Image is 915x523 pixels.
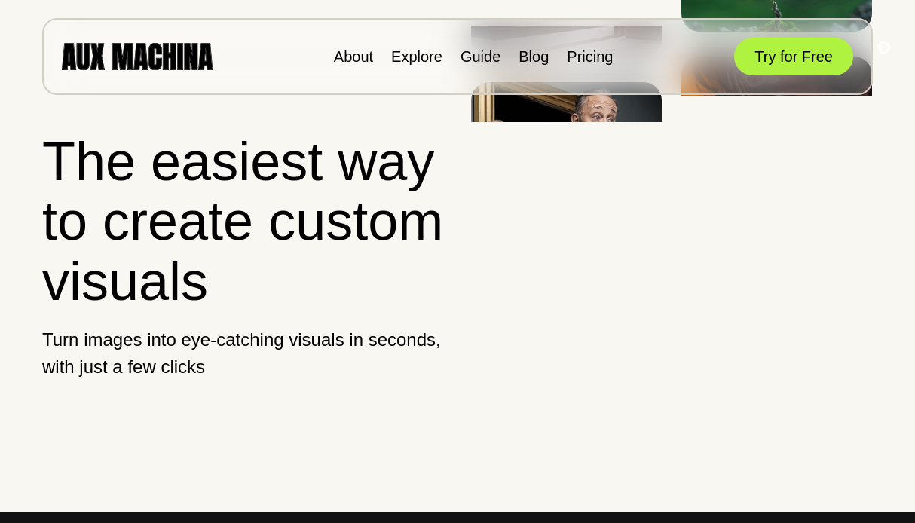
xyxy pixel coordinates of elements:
a: Guide [461,48,500,65]
button: Try for Free [734,38,853,75]
h1: The easiest way to create custom visuals [42,132,444,311]
a: Explore [391,48,442,65]
a: About [334,48,373,65]
a: Blog [519,48,549,65]
img: AUX MACHINA [62,43,213,69]
a: Pricing [567,48,613,65]
p: Turn images into eye-catching visuals in seconds, with just a few clicks [42,326,444,381]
